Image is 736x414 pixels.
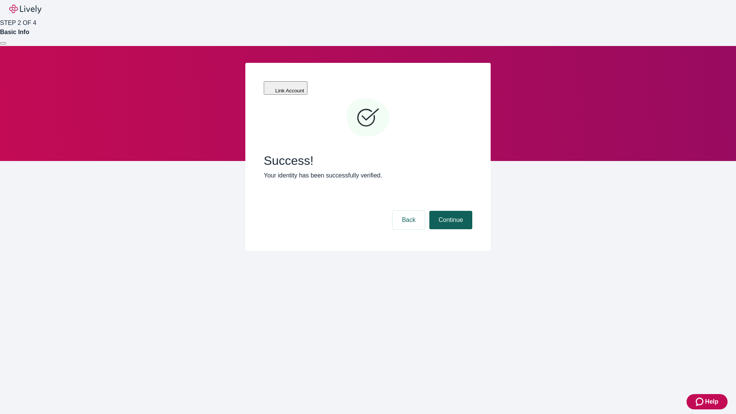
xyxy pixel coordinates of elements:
img: Lively [9,5,41,14]
p: Your identity has been successfully verified. [264,171,472,180]
button: Link Account [264,81,307,95]
button: Continue [429,211,472,229]
span: Help [705,397,718,406]
span: Success! [264,153,472,168]
svg: Checkmark icon [345,95,391,141]
button: Back [393,211,425,229]
button: Zendesk support iconHelp [687,394,728,409]
svg: Zendesk support icon [696,397,705,406]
